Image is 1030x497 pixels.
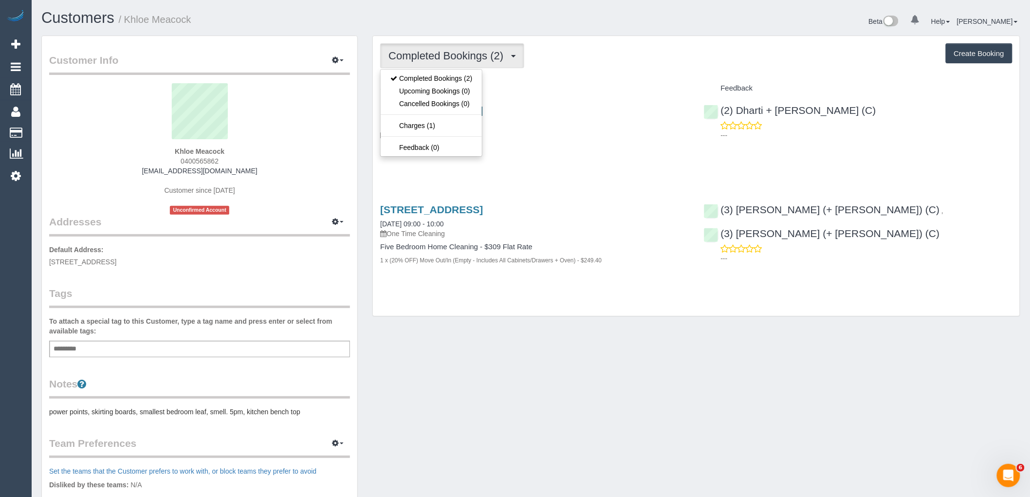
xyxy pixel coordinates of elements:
small: / Khloe Meacock [119,14,191,25]
a: Completed Bookings (2) [381,72,482,85]
span: , [941,207,943,215]
label: To attach a special tag to this Customer, type a tag name and press enter or select from availabl... [49,316,350,336]
h4: Re-Clean [380,144,689,152]
h4: Five Bedroom Home Cleaning - $309 Flat Rate [380,243,689,251]
span: N/A [130,481,142,489]
a: Set the teams that the Customer prefers to work with, or block teams they prefer to avoid [49,467,316,475]
a: [EMAIL_ADDRESS][DOMAIN_NAME] [142,167,257,175]
a: (3) [PERSON_NAME] (+ [PERSON_NAME]) (C) [704,204,940,215]
span: [STREET_ADDRESS] [49,258,116,266]
span: Completed Bookings (2) [388,50,508,62]
a: Beta [869,18,899,25]
button: Completed Bookings (2) [380,43,524,68]
label: Default Address: [49,245,104,255]
pre: power points, skirting boards, smallest bedroom leaf, smell. 5pm, kitchen bench top [49,407,350,417]
span: 0400565862 [181,157,219,165]
legend: Notes [49,377,350,399]
a: (2) Dharti + [PERSON_NAME] (C) [704,105,876,116]
p: One Time Cleaning [380,229,689,239]
a: Charges (1) [381,119,482,132]
img: Automaid Logo [6,10,25,23]
p: One Time Cleaning [380,130,689,140]
legend: Tags [49,286,350,308]
a: Customers [41,9,114,26]
p: --- [721,254,1012,263]
a: [PERSON_NAME] [957,18,1018,25]
a: Help [931,18,950,25]
strong: Khloe Meacock [175,147,224,155]
span: Customer since [DATE] [165,186,235,194]
a: Upcoming Bookings (0) [381,85,482,97]
p: --- [721,130,1012,140]
a: [DATE] 09:00 - 10:00 [380,220,443,228]
span: Unconfirmed Account [170,206,229,214]
a: (3) [PERSON_NAME] (+ [PERSON_NAME]) (C) [704,228,940,239]
span: 6 [1017,464,1025,472]
a: Cancelled Bookings (0) [381,97,482,110]
small: 1 x (20% OFF) Move Out/In (Empty - Includes All Cabinets/Drawers + Oven) - $249.40 [380,257,602,264]
legend: Customer Info [49,53,350,75]
a: [STREET_ADDRESS] [380,204,483,215]
iframe: Intercom live chat [997,464,1020,487]
a: Feedback (0) [381,141,482,154]
h4: Feedback [704,84,1012,92]
h4: Service [380,84,689,92]
label: Disliked by these teams: [49,480,129,490]
legend: Team Preferences [49,436,350,458]
img: New interface [883,16,899,28]
button: Create Booking [946,43,1012,64]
